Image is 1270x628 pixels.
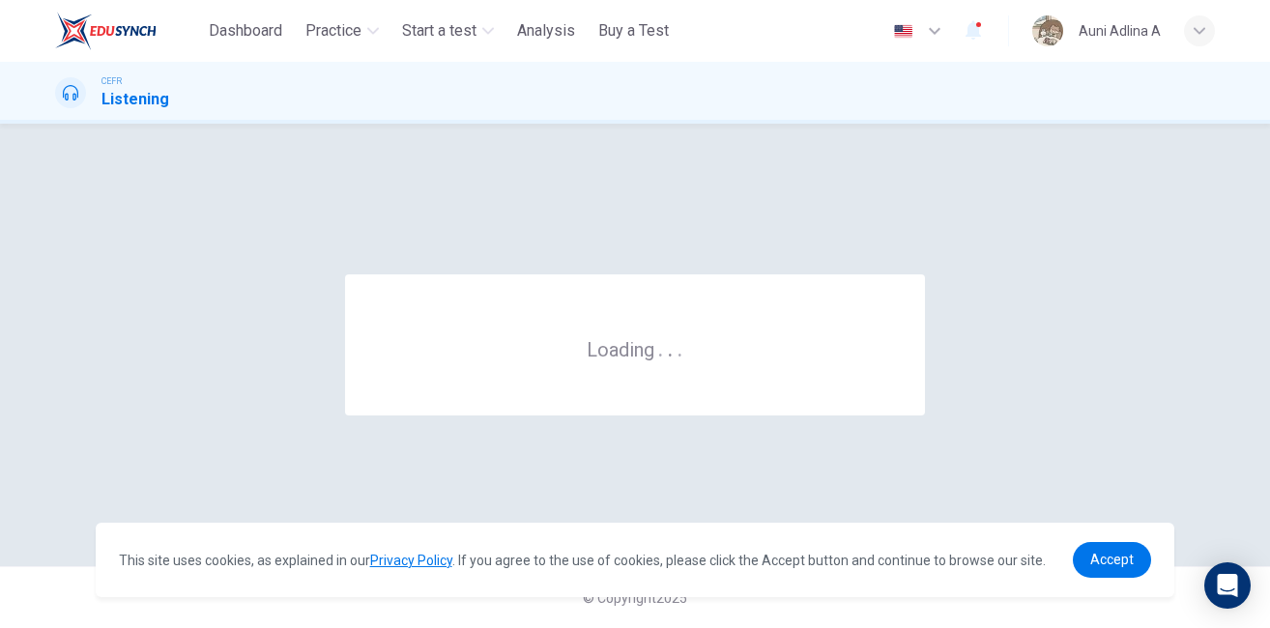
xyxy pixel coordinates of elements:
span: Practice [305,19,361,43]
img: ELTC logo [55,12,157,50]
h6: . [677,331,683,363]
span: Analysis [517,19,575,43]
img: en [891,24,915,39]
span: Dashboard [209,19,282,43]
button: Dashboard [201,14,290,48]
button: Start a test [394,14,502,48]
div: Auni Adlina A [1079,19,1161,43]
div: Open Intercom Messenger [1204,562,1251,609]
span: Start a test [402,19,476,43]
button: Practice [298,14,387,48]
img: Profile picture [1032,15,1063,46]
h1: Listening [101,88,169,111]
span: This site uses cookies, as explained in our . If you agree to the use of cookies, please click th... [119,553,1046,568]
button: Analysis [509,14,583,48]
span: Buy a Test [598,19,669,43]
h6: Loading [587,336,683,361]
div: cookieconsent [96,523,1175,597]
h6: . [667,331,674,363]
span: Accept [1090,552,1134,567]
a: ELTC logo [55,12,201,50]
span: CEFR [101,74,122,88]
a: Privacy Policy [370,553,452,568]
h6: . [657,331,664,363]
a: dismiss cookie message [1073,542,1151,578]
span: © Copyright 2025 [583,590,687,606]
button: Buy a Test [591,14,677,48]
